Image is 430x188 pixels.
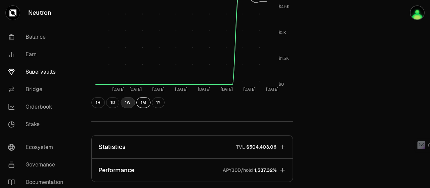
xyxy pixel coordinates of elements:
tspan: [DATE] [244,87,256,92]
tspan: [DATE] [175,87,187,92]
a: Ecosystem [3,139,73,156]
tspan: [DATE] [129,87,142,92]
p: TVL [236,144,245,150]
button: 1Y [152,97,165,108]
a: Stake [3,116,73,133]
p: Statistics [98,142,126,152]
button: PerformanceAPY30D/hold1,537.32% [92,159,293,182]
img: Kycka wallet [411,6,424,20]
tspan: $4.5K [279,4,290,9]
span: $504,403.06 [246,144,276,150]
tspan: [DATE] [198,87,210,92]
tspan: [DATE] [152,87,165,92]
tspan: $1.5K [279,56,289,61]
p: Performance [98,165,134,175]
tspan: [DATE] [221,87,233,92]
tspan: $0 [279,82,284,87]
a: Orderbook [3,98,73,116]
a: Governance [3,156,73,174]
button: 1D [106,97,119,108]
a: Supervaults [3,63,73,81]
button: 1M [136,97,150,108]
p: APY30D/hold [223,167,253,174]
a: Balance [3,28,73,46]
button: StatisticsTVL$504,403.06 [92,136,293,158]
a: Earn [3,46,73,63]
span: 1,537.32% [254,167,276,174]
tspan: $3K [279,30,287,35]
button: 1H [91,97,105,108]
a: Bridge [3,81,73,98]
tspan: [DATE] [266,87,279,92]
button: 1W [121,97,135,108]
tspan: [DATE] [112,87,125,92]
